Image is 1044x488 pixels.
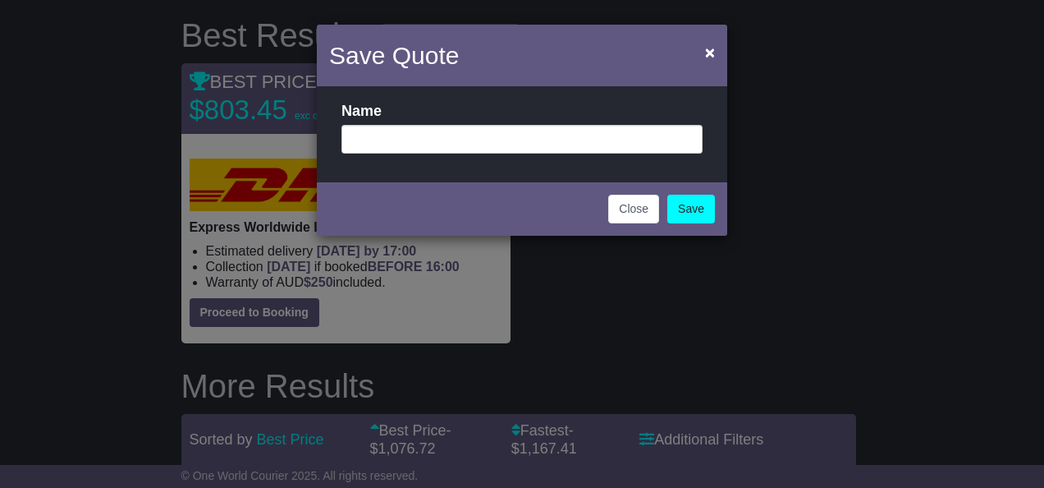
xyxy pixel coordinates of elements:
h4: Save Quote [329,37,459,74]
button: Close [697,35,723,69]
a: Save [667,195,715,223]
button: Close [608,195,659,223]
span: × [705,43,715,62]
label: Name [341,103,382,121]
